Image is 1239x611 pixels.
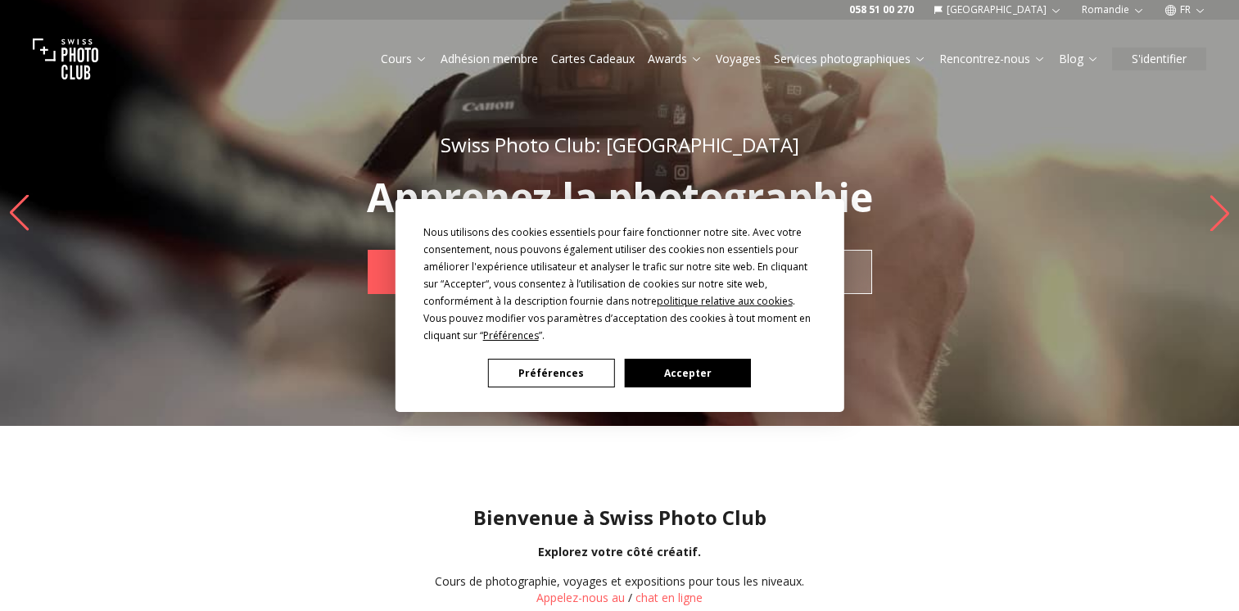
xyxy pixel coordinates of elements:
[423,224,816,344] div: Nous utilisons des cookies essentiels pour faire fonctionner notre site. Avec votre consentement,...
[483,328,539,342] span: Préférences
[624,359,750,387] button: Accepter
[488,359,614,387] button: Préférences
[657,294,793,308] span: politique relative aux cookies
[395,199,843,412] div: Cookie Consent Prompt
